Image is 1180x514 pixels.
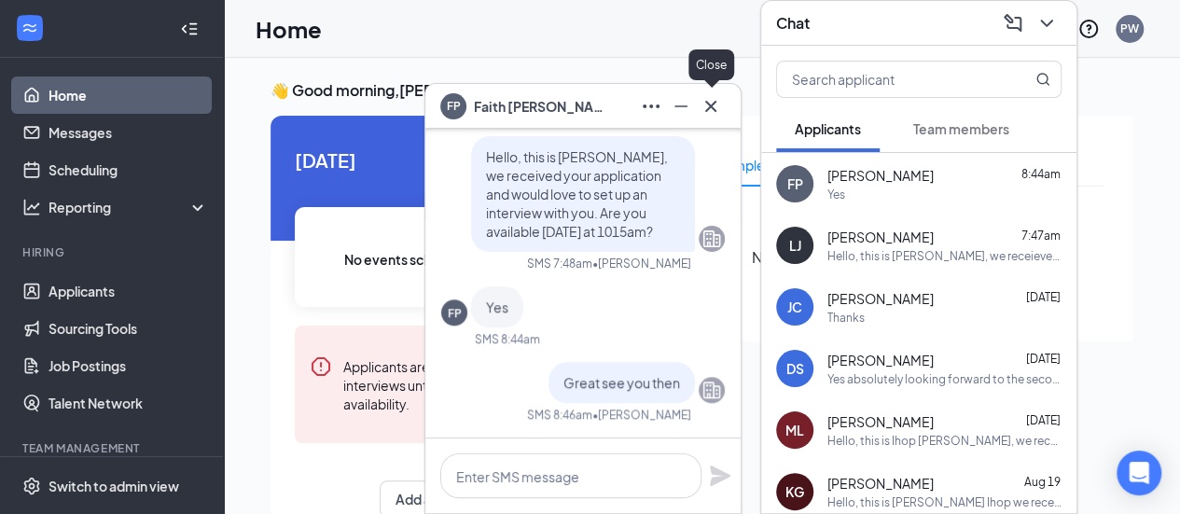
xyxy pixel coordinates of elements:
svg: ChevronDown [1035,12,1058,35]
div: Team Management [22,440,204,456]
div: LJ [789,236,801,255]
div: Switch to admin view [49,477,179,495]
a: Talent Network [49,384,208,422]
div: FP [787,174,803,193]
div: SMS 8:46am [527,407,592,423]
span: No events scheduled for [DATE] . [344,249,541,270]
h1: Home [256,13,322,45]
div: KG [785,482,804,501]
div: DS [786,359,804,378]
button: ChevronDown [1032,8,1062,38]
span: No follow-up needed at the moment [752,245,1011,269]
span: 8:44am [1021,167,1061,181]
span: Hello, this is [PERSON_NAME], we received your application and would love to set up an interview ... [486,148,668,240]
div: Reporting [49,198,209,216]
svg: QuestionInfo [1077,18,1100,40]
div: Yes absolutely looking forward to the second interview [DATE] with the scheduling manager! [827,371,1062,387]
svg: Collapse [180,20,199,38]
div: Hello, this is [PERSON_NAME], we receieved your application and would love to set up an interview... [827,248,1062,264]
button: Minimize [666,91,696,121]
span: [PERSON_NAME] [827,166,934,185]
svg: Cross [700,95,722,118]
span: 7:47am [1021,229,1061,243]
div: Close [688,49,734,80]
span: • [PERSON_NAME] [592,407,691,423]
a: Home [49,76,208,114]
button: ComposeMessage [998,8,1028,38]
span: [PERSON_NAME] [827,289,934,308]
div: SMS 7:48am [527,256,592,271]
span: [DATE] [1026,413,1061,427]
div: Applicants are unable to schedule interviews until you set up your availability. [343,355,575,413]
div: ML [785,421,804,439]
a: Scheduling [49,151,208,188]
span: Great see you then [563,374,680,391]
span: [PERSON_NAME] [827,351,934,369]
svg: Plane [709,465,731,487]
input: Search applicant [777,62,998,97]
svg: Minimize [670,95,692,118]
span: [PERSON_NAME] [827,412,934,431]
span: Applicants [795,120,861,137]
div: SMS 8:44am [475,331,540,347]
span: Team members [913,120,1009,137]
a: Applicants [49,272,208,310]
span: • [PERSON_NAME] [592,256,691,271]
svg: Settings [22,477,41,495]
span: [PERSON_NAME] [827,228,934,246]
button: Cross [696,91,726,121]
span: [DATE] [295,146,590,174]
div: Hello, this is Ihop [PERSON_NAME], we received your application and would love to set up an inter... [827,433,1062,449]
div: Hello, this is [PERSON_NAME] Ihop we received your application and would love to set up an interv... [827,494,1062,510]
a: Job Postings [49,347,208,384]
span: [DATE] [1026,290,1061,304]
span: Yes [486,299,508,315]
a: Sourcing Tools [49,310,208,347]
div: Open Intercom Messenger [1117,451,1161,495]
span: [DATE] [1026,352,1061,366]
svg: Error [310,355,332,378]
span: Faith [PERSON_NAME] [474,96,604,117]
div: Hiring [22,244,204,260]
svg: WorkstreamLogo [21,19,39,37]
svg: Company [701,228,723,250]
div: Yes [827,187,845,202]
div: FP [448,305,462,321]
button: Ellipses [636,91,666,121]
span: [PERSON_NAME] [827,474,934,493]
div: Thanks [827,310,865,326]
svg: Analysis [22,198,41,216]
svg: Ellipses [640,95,662,118]
svg: ComposeMessage [1002,12,1024,35]
svg: Company [701,379,723,401]
svg: MagnifyingGlass [1035,72,1050,87]
a: Messages [49,114,208,151]
h3: Chat [776,13,810,34]
div: JC [787,298,802,316]
h3: 👋 Good morning, [PERSON_NAME] ! [271,80,1133,101]
div: PW [1120,21,1139,36]
span: Aug 19 [1024,475,1061,489]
